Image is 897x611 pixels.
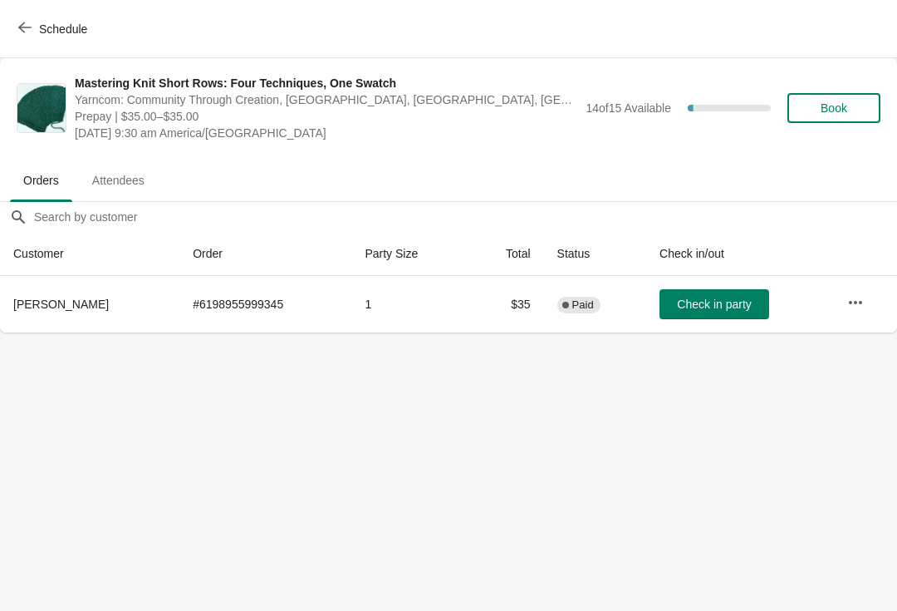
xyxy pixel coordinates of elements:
[179,276,351,333] td: # 6198955999345
[75,108,577,125] span: Prepay | $35.00–$35.00
[677,298,751,311] span: Check in party
[572,298,594,312] span: Paid
[787,93,880,123] button: Book
[75,75,577,91] span: Mastering Knit Short Rows: Four Techniques, One Swatch
[75,91,577,108] span: Yarncom: Community Through Creation, [GEOGRAPHIC_DATA], [GEOGRAPHIC_DATA], [GEOGRAPHIC_DATA]
[75,125,577,141] span: [DATE] 9:30 am America/[GEOGRAPHIC_DATA]
[33,202,897,232] input: Search by customer
[351,232,468,276] th: Party Size
[544,232,646,276] th: Status
[8,14,100,44] button: Schedule
[468,232,543,276] th: Total
[468,276,543,333] td: $35
[13,298,109,311] span: [PERSON_NAME]
[179,232,351,276] th: Order
[821,101,847,115] span: Book
[659,289,769,319] button: Check in party
[17,84,66,132] img: Mastering Knit Short Rows: Four Techniques, One Swatch
[351,276,468,333] td: 1
[10,165,72,195] span: Orders
[39,22,87,36] span: Schedule
[646,232,834,276] th: Check in/out
[586,101,671,115] span: 14 of 15 Available
[79,165,158,195] span: Attendees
